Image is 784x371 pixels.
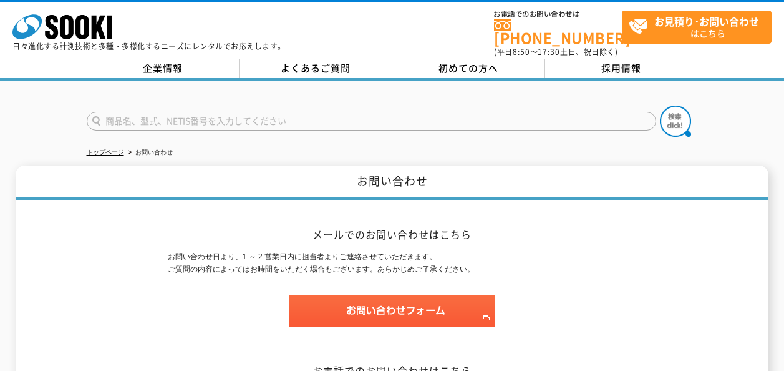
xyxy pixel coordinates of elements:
li: お問い合わせ [126,146,173,159]
strong: お見積り･お問い合わせ [654,14,759,29]
span: お電話でのお問い合わせは [494,11,622,18]
a: [PHONE_NUMBER] [494,19,622,45]
a: お問い合わせフォーム [289,315,495,324]
img: お問い合わせフォーム [289,295,495,327]
a: 初めての方へ [392,59,545,78]
span: (平日 ～ 土日、祝日除く) [494,46,617,57]
img: btn_search.png [660,106,691,137]
input: 商品名、型式、NETIS番号を入力してください [87,112,656,131]
span: 17:30 [538,46,560,57]
a: トップページ [87,149,124,156]
h2: メールでのお問い合わせはこちら [168,228,617,241]
h1: お問い合わせ [16,166,768,200]
p: お問い合わせ日より、1 ～ 2 営業日内に担当者よりご連絡させていただきます。 ご質問の内容によってはお時間をいただく場合もございます。あらかじめご了承ください。 [168,250,617,277]
span: 8:50 [513,46,530,57]
a: お見積り･お問い合わせはこちら [622,11,772,44]
span: はこちら [629,11,771,42]
p: 日々進化する計測技術と多種・多様化するニーズにレンタルでお応えします。 [12,42,286,50]
span: 初めての方へ [438,61,498,75]
a: 採用情報 [545,59,698,78]
a: よくあるご質問 [240,59,392,78]
a: 企業情報 [87,59,240,78]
